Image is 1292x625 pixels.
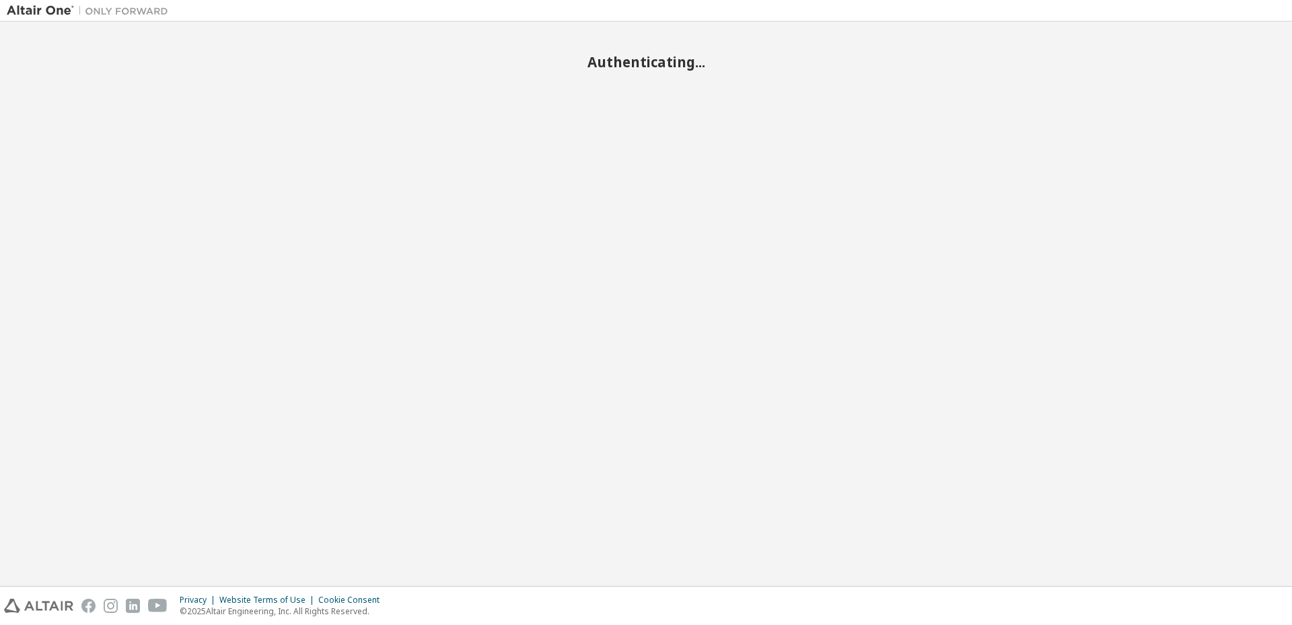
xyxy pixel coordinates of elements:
[4,599,73,613] img: altair_logo.svg
[180,595,219,605] div: Privacy
[7,53,1285,71] h2: Authenticating...
[148,599,168,613] img: youtube.svg
[180,605,388,617] p: © 2025 Altair Engineering, Inc. All Rights Reserved.
[104,599,118,613] img: instagram.svg
[126,599,140,613] img: linkedin.svg
[7,4,175,17] img: Altair One
[318,595,388,605] div: Cookie Consent
[219,595,318,605] div: Website Terms of Use
[81,599,96,613] img: facebook.svg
